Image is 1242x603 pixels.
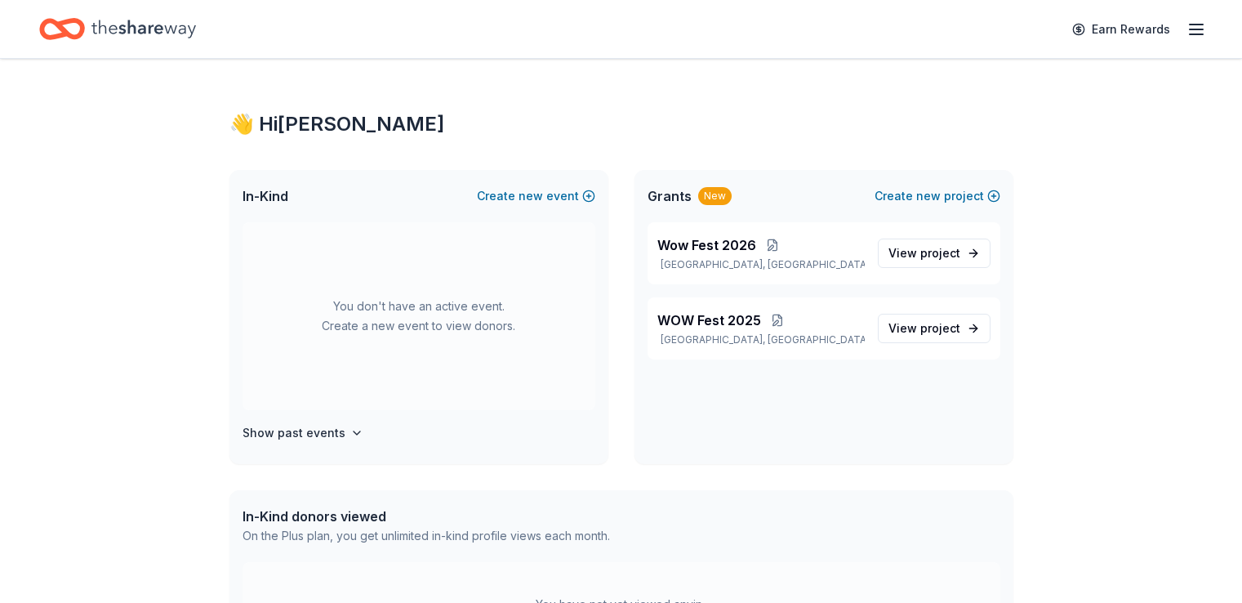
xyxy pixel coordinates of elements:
[920,321,960,335] span: project
[648,186,692,206] span: Grants
[698,187,732,205] div: New
[657,258,865,271] p: [GEOGRAPHIC_DATA], [GEOGRAPHIC_DATA]
[243,186,288,206] span: In-Kind
[1062,15,1180,44] a: Earn Rewards
[888,243,960,263] span: View
[519,186,543,206] span: new
[878,239,990,268] a: View project
[243,526,610,546] div: On the Plus plan, you get unlimited in-kind profile views each month.
[657,235,756,255] span: Wow Fest 2026
[243,423,363,443] button: Show past events
[657,310,761,330] span: WOW Fest 2025
[875,186,1000,206] button: Createnewproject
[878,314,990,343] a: View project
[243,222,595,410] div: You don't have an active event. Create a new event to view donors.
[243,507,610,526] div: In-Kind donors viewed
[477,186,595,206] button: Createnewevent
[229,111,1013,137] div: 👋 Hi [PERSON_NAME]
[920,246,960,260] span: project
[916,186,941,206] span: new
[243,423,345,443] h4: Show past events
[657,333,865,346] p: [GEOGRAPHIC_DATA], [GEOGRAPHIC_DATA]
[39,10,196,48] a: Home
[888,319,960,338] span: View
